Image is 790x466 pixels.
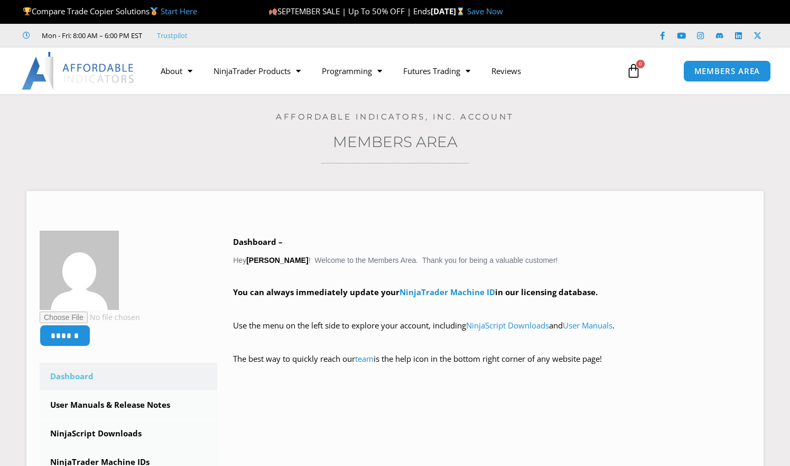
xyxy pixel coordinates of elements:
[40,391,217,419] a: User Manuals & Release Notes
[355,353,374,364] a: team
[150,7,158,15] img: 🥇
[636,60,645,68] span: 0
[233,236,283,247] b: Dashboard –
[150,59,203,83] a: About
[233,287,598,297] strong: You can always immediately update your in our licensing database.
[40,231,119,310] img: 16da224a3b8274d2229c2998ac2d7d39051fde28cf61c1e069e2941153a1e6e5
[233,352,750,381] p: The best way to quickly reach our is the help icon in the bottom right corner of any website page!
[233,318,750,348] p: Use the menu on the left side to explore your account, including and .
[311,59,393,83] a: Programming
[481,59,532,83] a: Reviews
[467,6,503,16] a: Save Now
[233,235,750,381] div: Hey ! Welcome to the Members Area. Thank you for being a valuable customer!
[563,320,612,331] a: User Manuals
[276,112,514,122] a: Affordable Indicators, Inc. Account
[694,67,760,75] span: MEMBERS AREA
[40,363,217,390] a: Dashboard
[457,7,464,15] img: ⌛
[22,52,135,90] img: LogoAI | Affordable Indicators – NinjaTrader
[683,60,772,82] a: MEMBERS AREA
[268,6,431,16] span: SEPTEMBER SALE | Up To 50% OFF | Ends
[23,7,31,15] img: 🏆
[399,287,495,297] a: NinjaTrader Machine ID
[23,6,197,16] span: Compare Trade Copier Solutions
[40,420,217,447] a: NinjaScript Downloads
[157,29,188,42] a: Trustpilot
[246,256,308,264] strong: [PERSON_NAME]
[150,59,616,83] nav: Menu
[393,59,481,83] a: Futures Trading
[269,7,277,15] img: 🍂
[333,133,458,151] a: Members Area
[466,320,549,331] a: NinjaScript Downloads
[161,6,197,16] a: Start Here
[431,6,467,16] strong: [DATE]
[610,56,657,86] a: 0
[39,29,142,42] span: Mon - Fri: 8:00 AM – 6:00 PM EST
[203,59,311,83] a: NinjaTrader Products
